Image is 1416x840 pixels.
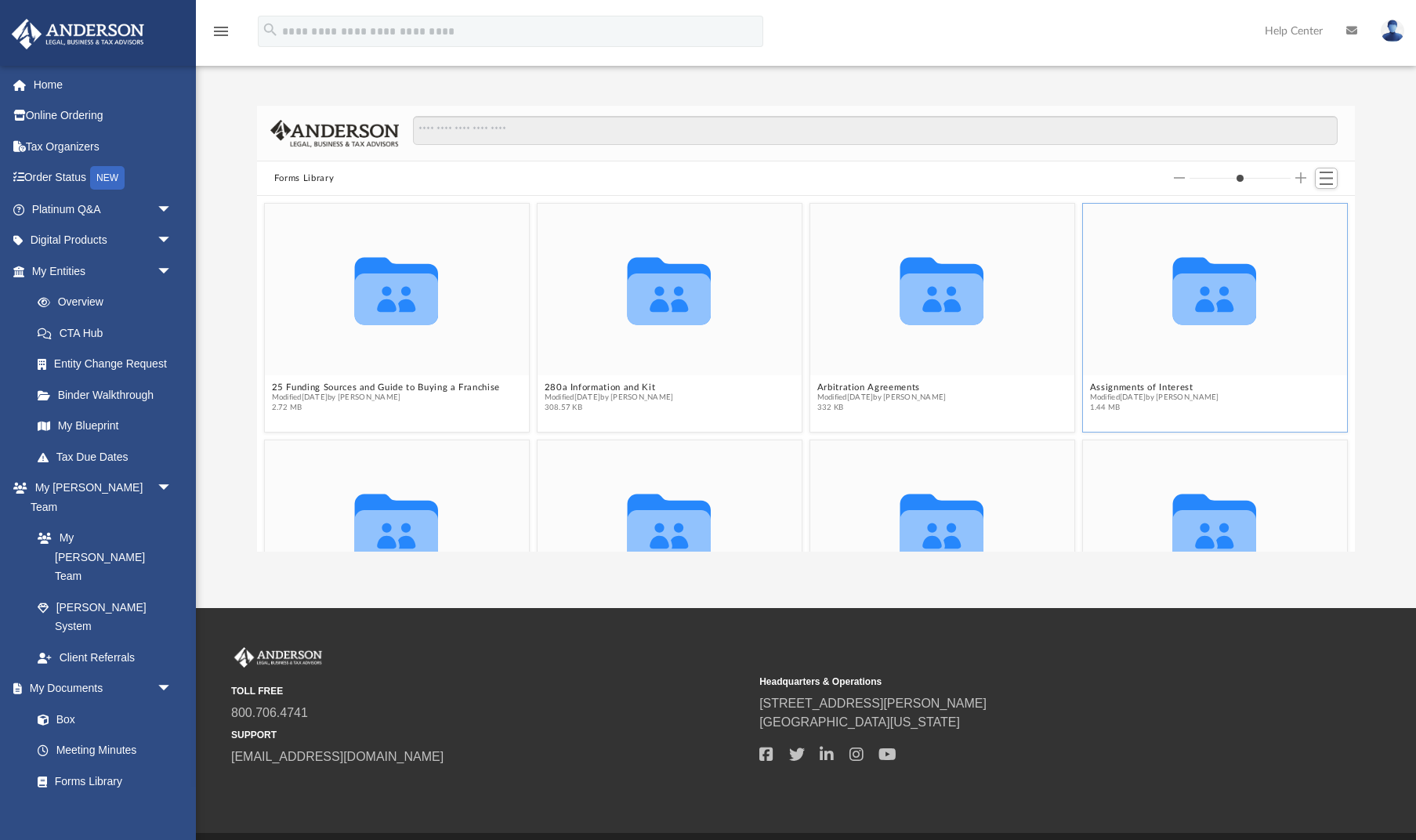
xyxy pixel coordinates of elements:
a: My Blueprint [22,411,188,442]
small: Headquarters & Operations [759,675,1277,689]
span: 308.57 KB [544,403,673,413]
span: Modified [DATE] by [PERSON_NAME] [1090,393,1219,403]
input: Search files and folders [413,116,1338,146]
span: arrow_drop_down [157,673,188,705]
a: CTA Hub [22,317,196,349]
button: Forms Library [274,172,334,186]
a: Client Referrals [22,642,188,673]
button: Switch to List View [1315,168,1338,190]
a: My Entitiesarrow_drop_down [11,255,196,287]
input: Column size [1190,172,1291,183]
a: [EMAIL_ADDRESS][DOMAIN_NAME] [231,750,444,763]
a: [STREET_ADDRESS][PERSON_NAME] [759,697,987,710]
span: 332 KB [817,403,946,413]
button: Arbitration Agreements [817,382,946,392]
a: Forms Library [22,766,180,797]
a: Tax Due Dates [22,441,196,472]
a: Box [22,704,180,735]
a: Binder Walkthrough [22,379,196,411]
a: 800.706.4741 [231,706,308,719]
small: TOLL FREE [231,684,748,698]
button: 280a Information and Kit [544,382,673,392]
span: arrow_drop_down [157,225,188,257]
a: Online Ordering [11,100,196,132]
button: Decrease column size [1174,172,1185,183]
img: User Pic [1381,20,1404,42]
i: search [262,21,279,38]
a: Overview [22,287,196,318]
img: Anderson Advisors Platinum Portal [7,19,149,49]
a: Platinum Q&Aarrow_drop_down [11,194,196,225]
a: [PERSON_NAME] System [22,592,188,642]
a: [GEOGRAPHIC_DATA][US_STATE] [759,715,960,729]
span: arrow_drop_down [157,255,188,288]
span: Modified [DATE] by [PERSON_NAME] [817,393,946,403]
span: arrow_drop_down [157,472,188,505]
span: 1.44 MB [1090,403,1219,413]
a: My [PERSON_NAME] Teamarrow_drop_down [11,472,188,523]
a: Tax Organizers [11,131,196,162]
div: NEW [90,166,125,190]
a: My Documentsarrow_drop_down [11,673,188,704]
span: arrow_drop_down [157,194,188,226]
span: Modified [DATE] by [PERSON_NAME] [271,393,500,403]
span: Modified [DATE] by [PERSON_NAME] [544,393,673,403]
a: Digital Productsarrow_drop_down [11,225,196,256]
img: Anderson Advisors Platinum Portal [231,647,325,668]
i: menu [212,22,230,41]
a: menu [212,30,230,41]
a: Meeting Minutes [22,735,188,766]
small: SUPPORT [231,728,748,742]
button: Increase column size [1295,172,1306,183]
button: 25 Funding Sources and Guide to Buying a Franchise [271,382,500,392]
a: My [PERSON_NAME] Team [22,523,180,592]
button: Assignments of Interest [1090,382,1219,392]
a: Entity Change Request [22,349,196,380]
div: grid [257,196,1355,552]
span: 2.72 MB [271,403,500,413]
a: Home [11,69,196,100]
a: Order StatusNEW [11,162,196,194]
